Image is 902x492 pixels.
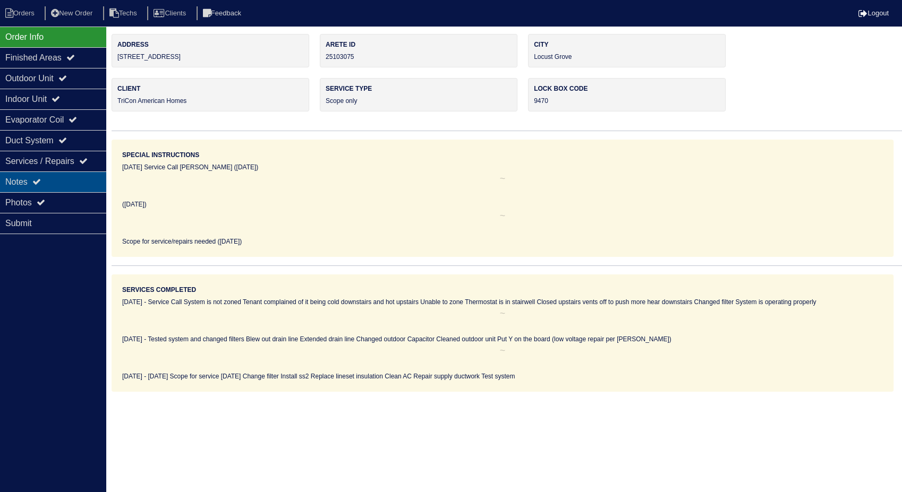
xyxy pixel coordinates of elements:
a: Techs [103,9,146,17]
label: Address [117,40,303,49]
label: Arete ID [326,40,512,49]
label: Lock box code [534,84,720,93]
li: Clients [147,6,194,21]
label: Client [117,84,303,93]
div: 9470 [528,78,726,111]
div: [DATE] - Tested system and changed filters Blew out drain line Extended drain line Changed outdoo... [122,334,883,344]
div: [DATE] - Service Call System is not zoned Tenant complained of it being cold downstairs and hot u... [122,297,883,307]
li: Feedback [197,6,250,21]
label: Service Type [326,84,512,93]
div: Scope for service/repairs needed ([DATE]) [122,237,883,246]
div: Locust Grove [528,34,726,67]
label: City [534,40,720,49]
div: 25103075 [320,34,517,67]
a: Clients [147,9,194,17]
label: Special Instructions [122,150,199,160]
li: New Order [45,6,101,21]
div: Scope only [320,78,517,111]
label: Services Completed [122,285,196,295]
div: [STREET_ADDRESS] [112,34,309,67]
a: Logout [858,9,889,17]
div: [DATE] Service Call [PERSON_NAME] ([DATE]) [122,162,883,172]
div: [DATE] - [DATE] Scope for service [DATE] Change filter Install ss2 Replace lineset insulation Cle... [122,372,883,381]
a: New Order [45,9,101,17]
li: Techs [103,6,146,21]
div: ([DATE]) [122,200,883,209]
div: TriCon American Homes [112,78,309,111]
